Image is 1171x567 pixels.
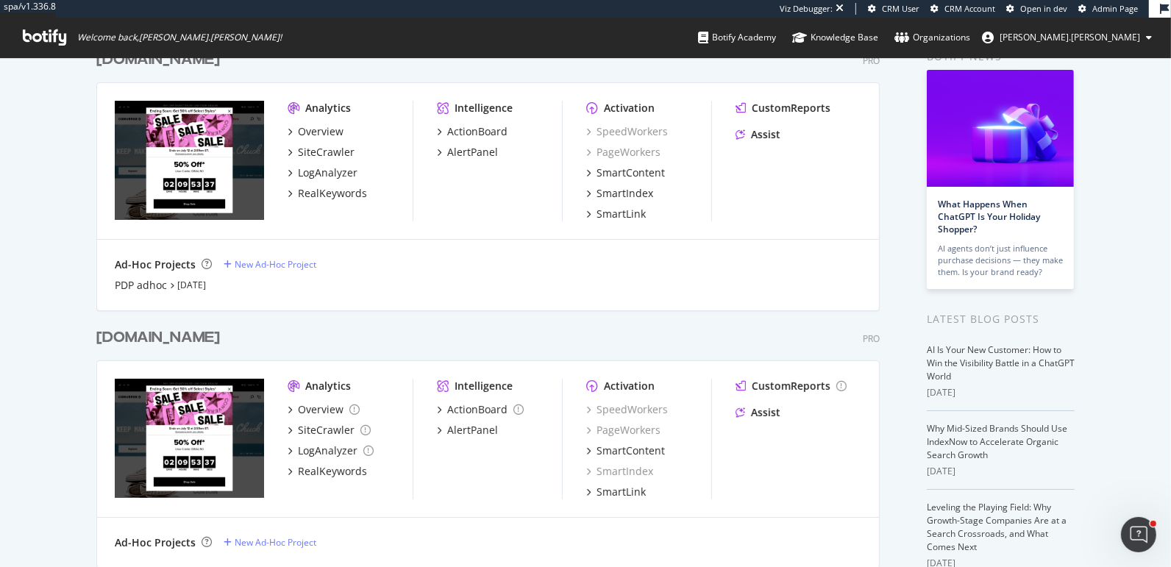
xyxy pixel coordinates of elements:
div: [DOMAIN_NAME] [96,327,220,349]
a: SpeedWorkers [586,402,668,417]
a: SmartLink [586,485,646,499]
a: CustomReports [736,379,847,393]
a: CRM User [868,3,919,15]
div: AlertPanel [447,423,498,438]
a: New Ad-Hoc Project [224,258,316,271]
a: Botify Academy [698,18,776,57]
div: New Ad-Hoc Project [235,536,316,549]
span: Open in dev [1020,3,1067,14]
div: Viz Debugger: [780,3,833,15]
div: Ad-Hoc Projects [115,257,196,272]
a: [DOMAIN_NAME] [96,327,226,349]
a: Knowledge Base [792,18,878,57]
div: Analytics [305,379,351,393]
span: christopher.hart [1000,31,1140,43]
div: CustomReports [752,379,830,393]
a: LogAnalyzer [288,443,374,458]
div: AI agents don’t just influence purchase decisions — they make them. Is your brand ready? [938,243,1063,278]
a: AlertPanel [437,145,498,160]
span: CRM User [882,3,919,14]
div: Intelligence [455,379,513,393]
button: [PERSON_NAME].[PERSON_NAME] [970,26,1164,49]
a: SmartIndex [586,464,653,479]
div: SmartContent [597,165,665,180]
div: SmartIndex [597,186,653,201]
a: SpeedWorkers [586,124,668,139]
div: Botify Academy [698,30,776,45]
div: Overview [298,124,344,139]
a: CustomReports [736,101,830,115]
a: Overview [288,124,344,139]
a: Leveling the Playing Field: Why Growth-Stage Companies Are at a Search Crossroads, and What Comes... [927,501,1067,553]
a: ActionBoard [437,402,524,417]
div: Activation [604,101,655,115]
a: CRM Account [930,3,995,15]
iframe: Intercom live chat [1121,517,1156,552]
span: CRM Account [944,3,995,14]
div: RealKeywords [298,464,367,479]
a: Open in dev [1006,3,1067,15]
img: What Happens When ChatGPT Is Your Holiday Shopper? [927,70,1074,187]
div: LogAnalyzer [298,443,357,458]
a: SiteCrawler [288,145,355,160]
div: [DATE] [927,386,1075,399]
div: SiteCrawler [298,145,355,160]
div: [DOMAIN_NAME] [96,49,220,71]
a: [DOMAIN_NAME] [96,49,226,71]
div: AlertPanel [447,145,498,160]
a: Assist [736,405,780,420]
div: SmartLink [597,207,646,221]
a: SmartIndex [586,186,653,201]
div: RealKeywords [298,186,367,201]
div: New Ad-Hoc Project [235,258,316,271]
a: Admin Page [1078,3,1138,15]
a: SiteCrawler [288,423,371,438]
a: Organizations [894,18,970,57]
a: PDP adhoc [115,278,167,293]
div: Activation [604,379,655,393]
div: Ad-Hoc Projects [115,535,196,550]
a: New Ad-Hoc Project [224,536,316,549]
div: Analytics [305,101,351,115]
a: AlertPanel [437,423,498,438]
div: Organizations [894,30,970,45]
div: Pro [863,54,880,67]
a: AI Is Your New Customer: How to Win the Visibility Battle in a ChatGPT World [927,343,1075,382]
div: CustomReports [752,101,830,115]
div: LogAnalyzer [298,165,357,180]
a: Assist [736,127,780,142]
a: What Happens When ChatGPT Is Your Holiday Shopper? [938,198,1040,235]
a: SmartLink [586,207,646,221]
a: SmartContent [586,165,665,180]
a: PageWorkers [586,423,661,438]
a: RealKeywords [288,464,367,479]
img: conversedataimport.com [115,379,264,498]
div: [DATE] [927,465,1075,478]
div: ActionBoard [447,402,508,417]
div: ActionBoard [447,124,508,139]
a: ActionBoard [437,124,508,139]
img: www.converse.com [115,101,264,220]
a: Overview [288,402,360,417]
div: Assist [751,127,780,142]
span: Admin Page [1092,3,1138,14]
a: LogAnalyzer [288,165,357,180]
div: Intelligence [455,101,513,115]
div: Latest Blog Posts [927,311,1075,327]
span: Welcome back, [PERSON_NAME].[PERSON_NAME] ! [77,32,282,43]
a: [DATE] [177,279,206,291]
div: SiteCrawler [298,423,355,438]
a: RealKeywords [288,186,367,201]
a: PageWorkers [586,145,661,160]
div: SmartContent [597,443,665,458]
div: Pro [863,332,880,345]
div: SmartLink [597,485,646,499]
a: SmartContent [586,443,665,458]
div: grid [96,32,891,567]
